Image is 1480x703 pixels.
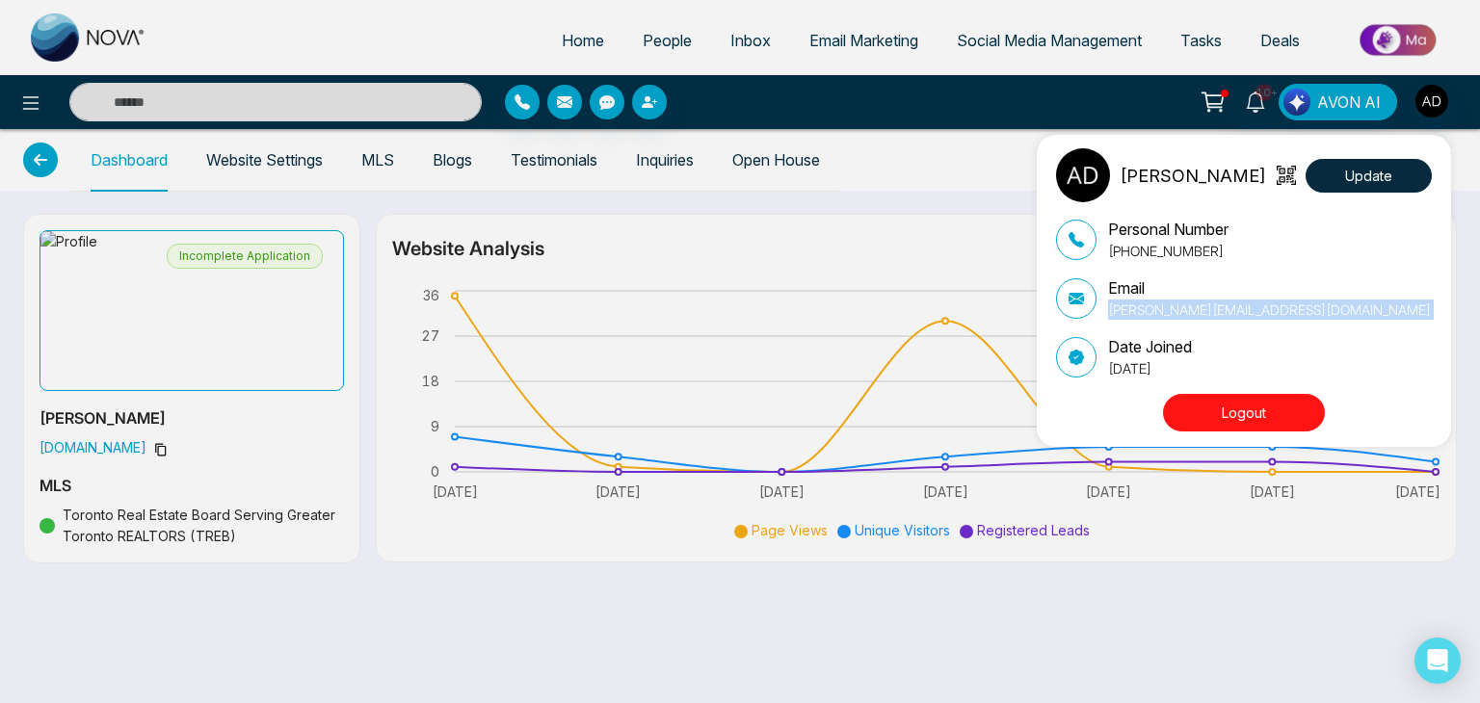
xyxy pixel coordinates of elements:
[1108,276,1431,299] p: Email
[1108,299,1431,320] p: [PERSON_NAME][EMAIL_ADDRESS][DOMAIN_NAME]
[1108,335,1192,358] p: Date Joined
[1108,218,1229,241] p: Personal Number
[1414,638,1461,684] div: Open Intercom Messenger
[1108,358,1192,378] p: [DATE]
[1108,241,1229,261] p: [PHONE_NUMBER]
[1120,163,1266,189] p: [PERSON_NAME]
[1306,159,1432,193] button: Update
[1163,394,1325,431] button: Logout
